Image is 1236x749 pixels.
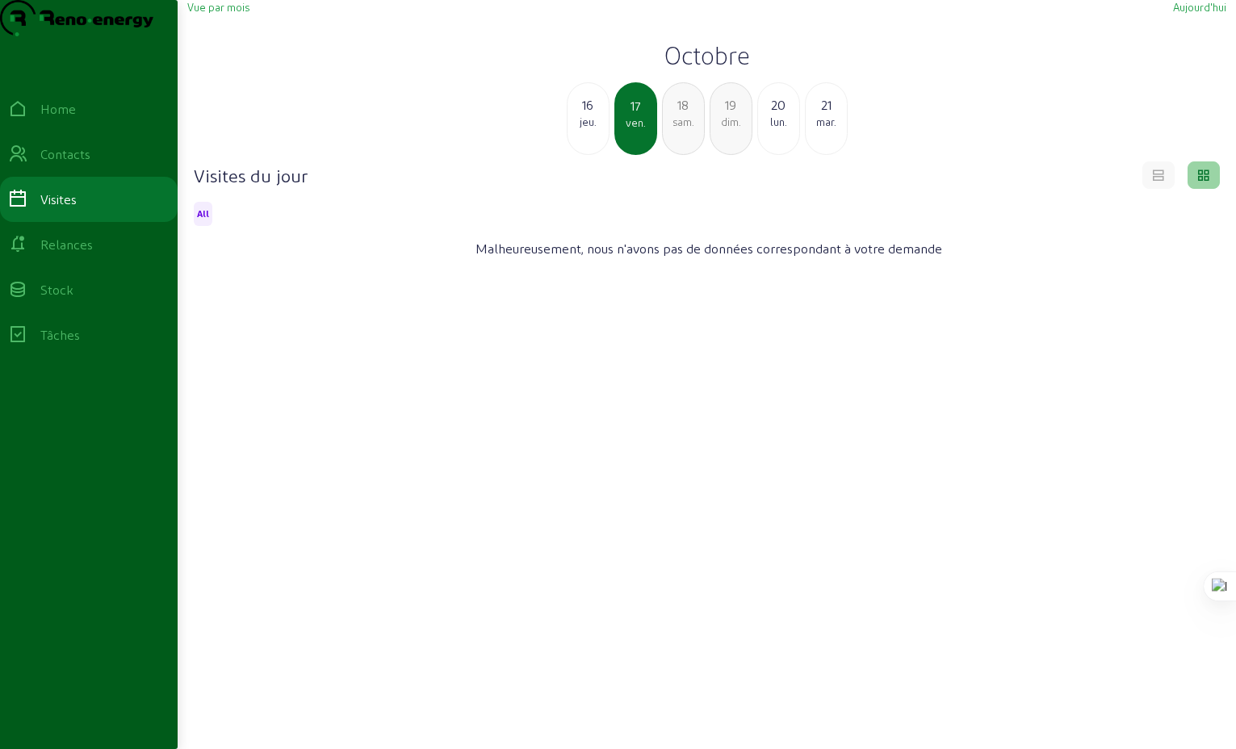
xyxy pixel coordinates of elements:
div: jeu. [568,115,609,129]
div: Relances [40,235,93,254]
div: lun. [758,115,799,129]
div: mar. [806,115,847,129]
span: Malheureusement, nous n'avons pas de données correspondant à votre demande [476,239,942,258]
div: ven. [616,115,656,130]
div: Home [40,99,76,119]
h2: Octobre [187,40,1226,69]
div: Contacts [40,144,90,164]
div: Tâches [40,325,80,345]
div: Stock [40,280,73,299]
div: 17 [616,96,656,115]
div: 19 [710,95,752,115]
div: sam. [663,115,704,129]
span: Vue par mois [187,1,249,13]
div: 20 [758,95,799,115]
h4: Visites du jour [194,164,308,186]
div: 16 [568,95,609,115]
span: All [197,208,209,220]
div: 21 [806,95,847,115]
div: Visites [40,190,77,209]
div: dim. [710,115,752,129]
div: 18 [663,95,704,115]
span: Aujourd'hui [1173,1,1226,13]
